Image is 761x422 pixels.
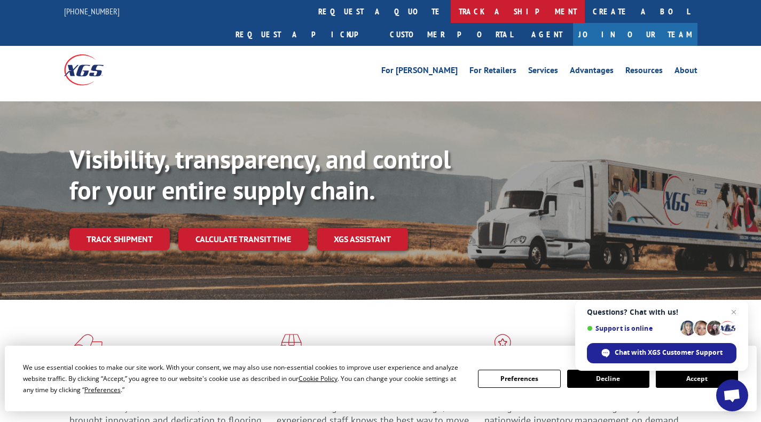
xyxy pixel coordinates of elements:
a: For [PERSON_NAME] [381,66,458,78]
a: Resources [625,66,663,78]
a: XGS ASSISTANT [317,228,408,251]
span: Support is online [587,324,677,332]
b: Visibility, transparency, and control for your entire supply chain. [69,142,451,206]
span: Close chat [727,306,740,319]
a: Track shipment [69,228,170,250]
img: xgs-icon-total-supply-chain-intelligence-red [69,334,103,362]
div: We use essential cookies to make our site work. With your consent, we may also use non-essential ... [23,362,465,395]
button: Decline [567,370,649,388]
div: Cookie Consent Prompt [5,346,757,411]
a: Join Our Team [573,23,697,46]
a: Advantages [570,66,614,78]
a: Services [528,66,558,78]
a: Customer Portal [382,23,521,46]
div: Open chat [716,379,748,411]
a: About [674,66,697,78]
a: Request a pickup [227,23,382,46]
span: Preferences [84,385,121,394]
button: Accept [656,370,738,388]
span: Questions? Chat with us! [587,308,736,316]
button: Preferences [478,370,560,388]
img: xgs-icon-flagship-distribution-model-red [484,334,521,362]
a: For Retailers [469,66,516,78]
img: xgs-icon-focused-on-flooring-red [277,334,302,362]
span: Chat with XGS Customer Support [615,348,723,357]
div: Chat with XGS Customer Support [587,343,736,363]
a: Agent [521,23,573,46]
a: [PHONE_NUMBER] [64,6,120,17]
span: Cookie Policy [299,374,338,383]
a: Calculate transit time [178,228,308,251]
